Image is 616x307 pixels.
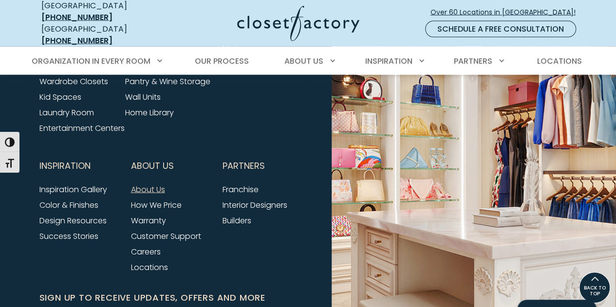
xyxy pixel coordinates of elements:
a: Wardrobe Closets [39,76,108,87]
span: Locations [537,55,581,67]
a: Pantry & Wine Storage [125,76,210,87]
a: Franchise [223,184,259,195]
a: Design Resources [39,215,107,226]
span: About Us [131,154,174,178]
div: [GEOGRAPHIC_DATA] [41,23,161,47]
a: BACK TO TOP [579,272,610,303]
span: About Us [284,55,323,67]
h6: Sign Up to Receive Updates, Offers and More [39,291,302,305]
a: Entertainment Centers [39,123,125,134]
a: Interior Designers [223,199,287,211]
span: Organization in Every Room [32,55,150,67]
img: Closet Factory Logo [237,6,359,41]
a: Customer Support [131,231,201,242]
a: How We Price [131,199,182,211]
button: Footer Subnav Button - Inspiration [39,154,119,178]
span: Over 60 Locations in [GEOGRAPHIC_DATA]! [430,7,583,18]
span: BACK TO TOP [579,285,610,297]
a: Builders [223,215,251,226]
a: Kid Spaces [39,91,81,103]
button: Footer Subnav Button - Partners [223,154,302,178]
span: Inspiration [365,55,412,67]
a: Careers [131,246,161,257]
a: About Us [131,184,165,195]
a: [PHONE_NUMBER] [41,35,112,46]
a: Inspiration Gallery [39,184,107,195]
a: Schedule a Free Consultation [425,21,576,37]
a: Success Stories [39,231,98,242]
a: [PHONE_NUMBER] [41,12,112,23]
a: Warranty [131,215,166,226]
a: Color & Finishes [39,199,98,211]
a: Wall Units [125,91,161,103]
a: Locations [131,262,168,273]
a: Laundry Room [39,107,94,118]
a: Over 60 Locations in [GEOGRAPHIC_DATA]! [430,4,584,21]
span: Partners [223,154,265,178]
span: Inspiration [39,154,91,178]
a: Home Library [125,107,174,118]
span: Our Process [195,55,249,67]
nav: Primary Menu [25,48,592,75]
button: Footer Subnav Button - About Us [131,154,211,178]
span: Partners [454,55,492,67]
